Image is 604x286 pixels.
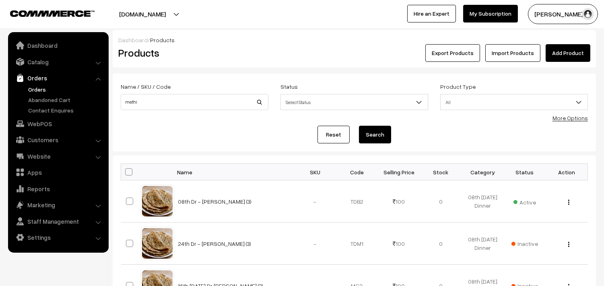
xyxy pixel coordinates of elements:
[178,198,252,205] a: 08th Dr - [PERSON_NAME] (3)
[359,126,391,143] button: Search
[150,37,175,43] span: Products
[485,44,540,62] a: Import Products
[440,94,588,110] span: All
[336,180,378,223] td: TDB2
[317,126,350,143] a: Reset
[10,214,106,229] a: Staff Management
[425,44,480,62] button: Export Products
[582,8,594,20] img: user
[568,200,569,205] img: Menu
[407,5,456,22] a: Hire an Expert
[118,36,590,44] div: /
[420,180,462,223] td: 0
[528,4,598,24] button: [PERSON_NAME] s…
[280,82,298,91] label: Status
[420,223,462,265] td: 0
[440,82,476,91] label: Product Type
[173,164,294,180] th: Name
[10,10,95,16] img: COMMMERCE
[378,223,420,265] td: 100
[294,164,336,180] th: SKU
[568,242,569,247] img: Menu
[511,239,538,248] span: Inactive
[10,230,106,245] a: Settings
[462,223,504,265] td: 08th [DATE] Dinner
[10,165,106,180] a: Apps
[118,47,268,59] h2: Products
[10,149,106,163] a: Website
[546,44,590,62] a: Add Product
[10,71,106,85] a: Orders
[336,223,378,265] td: TDM1
[10,55,106,69] a: Catalog
[552,114,588,121] a: More Options
[10,116,106,131] a: WebPOS
[118,37,148,43] a: Dashboard
[546,164,588,180] th: Action
[462,180,504,223] td: 08th [DATE] Dinner
[10,198,106,212] a: Marketing
[280,94,428,110] span: Select Status
[26,85,106,94] a: Orders
[121,82,171,91] label: Name / SKU / Code
[10,182,106,196] a: Reports
[178,240,251,247] a: 24th Dr - [PERSON_NAME] (3)
[26,96,106,104] a: Abandoned Cart
[294,223,336,265] td: -
[441,95,588,109] span: All
[91,4,194,24] button: [DOMAIN_NAME]
[26,106,106,114] a: Contact Enquires
[504,164,546,180] th: Status
[294,180,336,223] td: -
[420,164,462,180] th: Stock
[378,180,420,223] td: 100
[281,95,428,109] span: Select Status
[10,38,106,53] a: Dashboard
[121,94,268,110] input: Name / SKU / Code
[336,164,378,180] th: Code
[378,164,420,180] th: Selling Price
[513,196,536,206] span: Active
[10,8,80,18] a: COMMMERCE
[462,164,504,180] th: Category
[463,5,518,22] a: My Subscription
[10,133,106,147] a: Customers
